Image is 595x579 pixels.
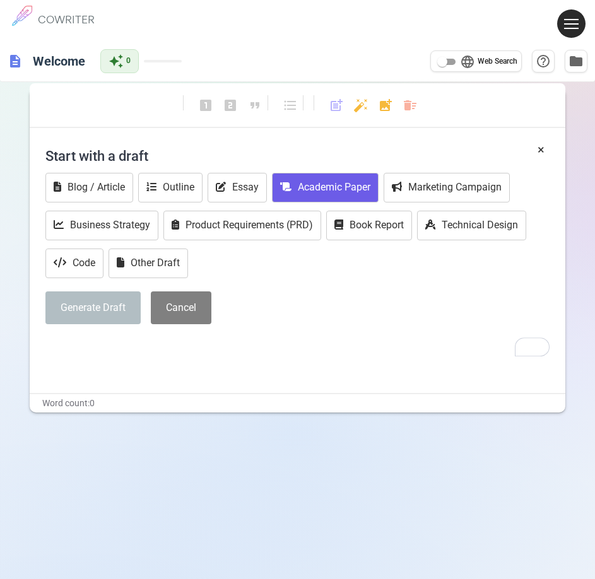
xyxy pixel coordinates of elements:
[532,50,555,73] button: Help & Shortcuts
[151,291,211,325] button: Cancel
[45,173,133,202] button: Blog / Article
[45,141,550,171] h4: Start with a draft
[384,173,510,202] button: Marketing Campaign
[223,98,238,113] span: looks_two
[28,49,90,74] h6: Click to edit title
[109,54,124,69] span: auto_awesome
[247,98,262,113] span: format_quote
[38,14,95,25] h6: COWRITER
[460,54,475,69] span: language
[45,211,158,240] button: Business Strategy
[329,98,344,113] span: post_add
[272,173,379,202] button: Academic Paper
[8,54,23,69] span: description
[478,56,517,68] span: Web Search
[326,211,412,240] button: Book Report
[403,98,418,113] span: delete_sweep
[109,249,188,278] button: Other Draft
[45,141,550,356] div: To enrich screen reader interactions, please activate Accessibility in Grammarly extension settings
[163,211,321,240] button: Product Requirements (PRD)
[208,173,267,202] button: Essay
[45,249,103,278] button: Code
[30,394,565,412] div: Word count: 0
[378,98,393,113] span: add_photo_alternate
[45,291,141,325] button: Generate Draft
[538,141,545,159] button: ×
[138,173,203,202] button: Outline
[536,54,551,69] span: help_outline
[353,98,368,113] span: auto_fix_high
[198,98,213,113] span: looks_one
[126,55,131,67] span: 0
[568,54,584,69] span: folder
[417,211,526,240] button: Technical Design
[565,50,587,73] button: Manage Documents
[283,98,298,113] span: format_list_bulleted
